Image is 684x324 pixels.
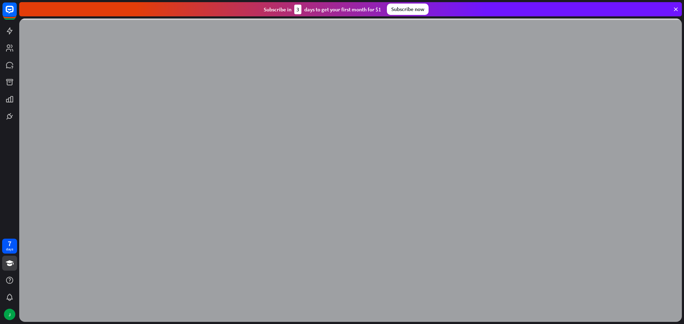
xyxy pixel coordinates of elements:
div: Subscribe now [387,4,429,15]
div: 3 [294,5,301,14]
div: J [4,309,15,320]
div: Subscribe in days to get your first month for $1 [264,5,381,14]
a: 7 days [2,239,17,254]
div: days [6,247,13,252]
div: 7 [8,240,11,247]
